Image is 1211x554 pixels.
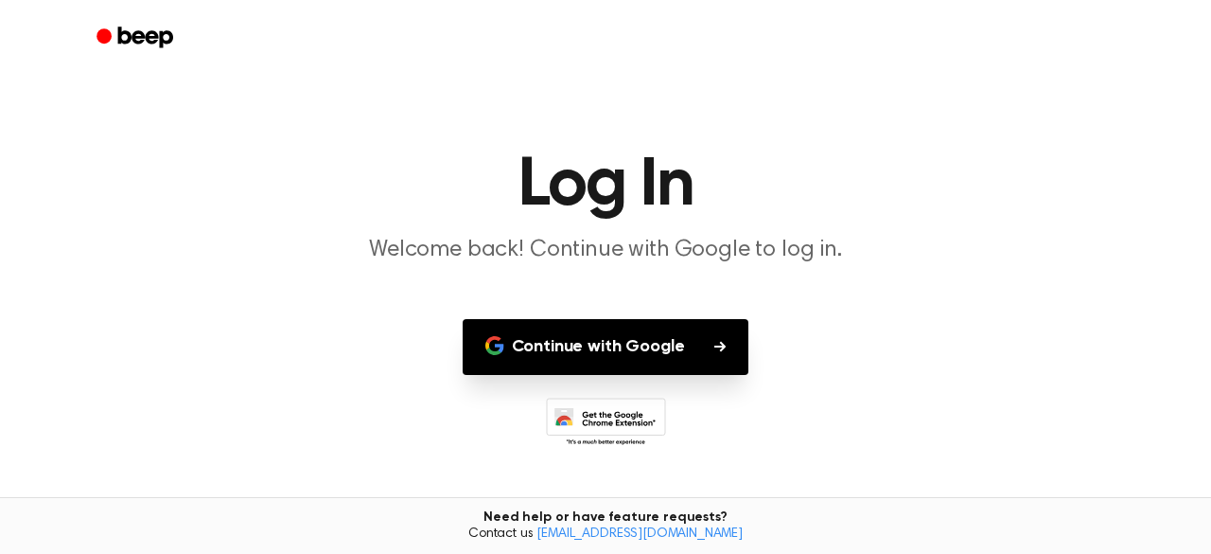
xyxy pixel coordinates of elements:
a: Beep [83,20,190,57]
span: Contact us [11,527,1200,544]
a: [EMAIL_ADDRESS][DOMAIN_NAME] [536,527,743,541]
button: Continue with Google [463,319,749,375]
p: Welcome back! Continue with Google to log in. [242,235,969,266]
h1: Log In [121,152,1090,220]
